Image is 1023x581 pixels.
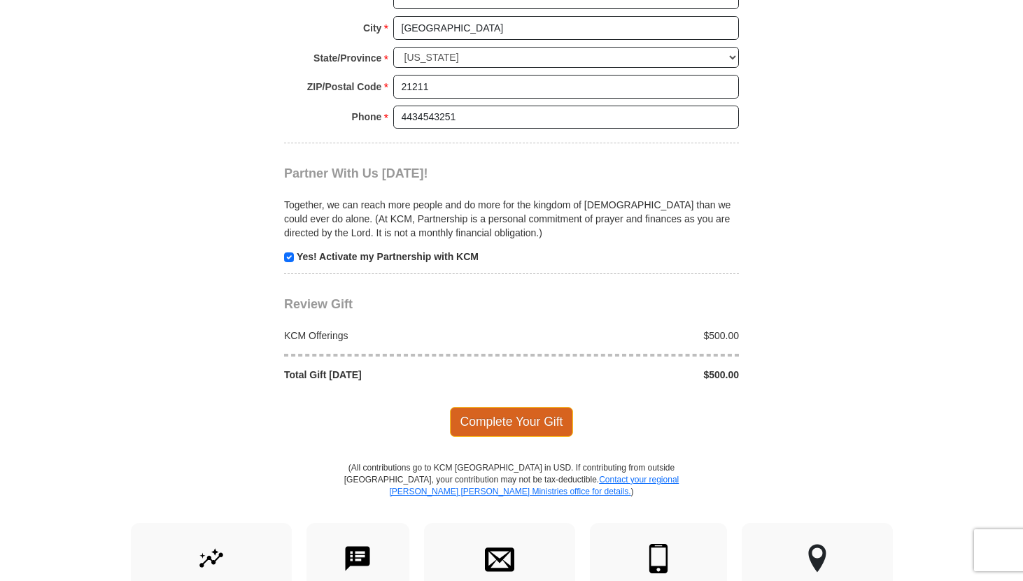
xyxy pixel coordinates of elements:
p: (All contributions go to KCM [GEOGRAPHIC_DATA] in USD. If contributing from outside [GEOGRAPHIC_D... [344,462,679,523]
p: Together, we can reach more people and do more for the kingdom of [DEMOGRAPHIC_DATA] than we coul... [284,198,739,240]
span: Review Gift [284,297,353,311]
strong: Phone [352,107,382,127]
img: mobile.svg [644,544,673,573]
img: other-region [807,544,827,573]
img: give-by-stock.svg [197,544,226,573]
div: $500.00 [511,329,747,343]
div: KCM Offerings [277,329,512,343]
img: envelope.svg [485,544,514,573]
span: Partner With Us [DATE]! [284,166,428,180]
img: text-to-give.svg [343,544,372,573]
a: Contact your regional [PERSON_NAME] [PERSON_NAME] Ministries office for details. [389,475,679,496]
div: $500.00 [511,368,747,382]
strong: State/Province [313,48,381,68]
div: Total Gift [DATE] [277,368,512,382]
strong: ZIP/Postal Code [307,77,382,96]
strong: Yes! Activate my Partnership with KCM [297,251,479,262]
span: Complete Your Gift [450,407,574,436]
strong: City [363,18,381,38]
